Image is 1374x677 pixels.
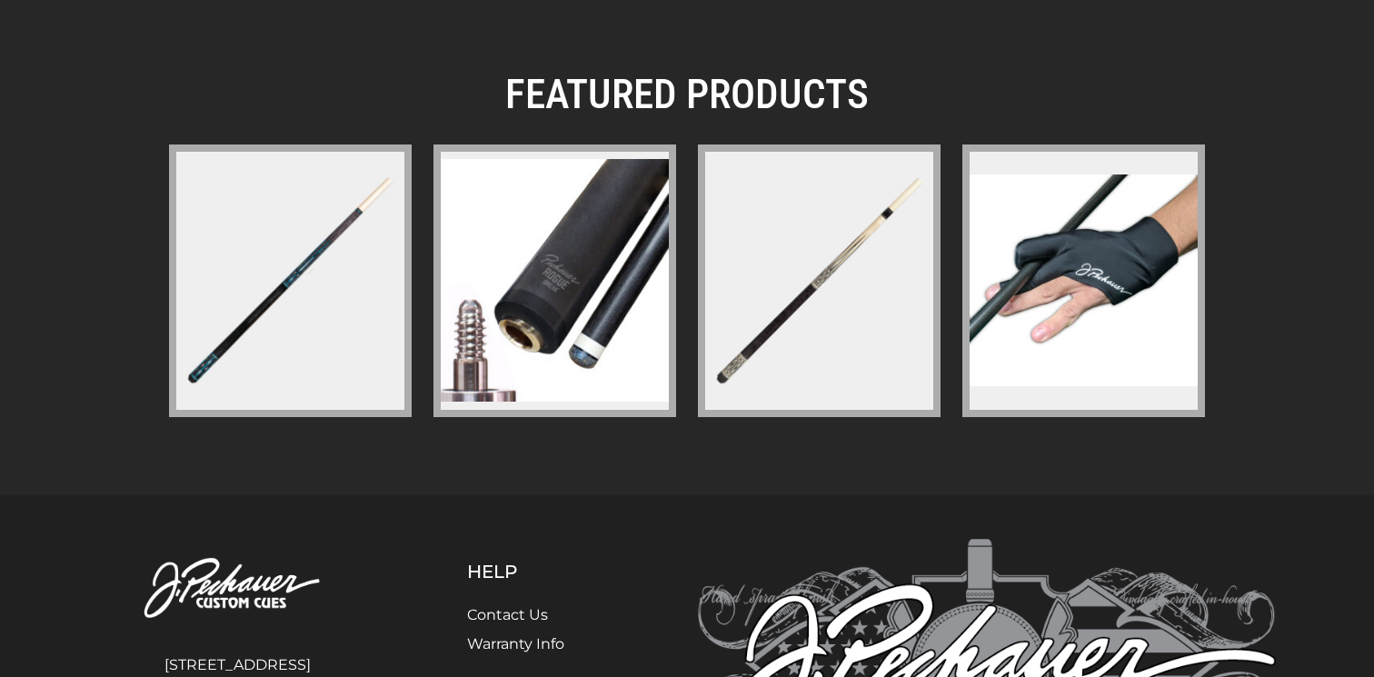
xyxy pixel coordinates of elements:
a: Contact Us [467,606,548,623]
a: pechauer-piloted-rogue-carbon-break-shaft-pro-series [433,144,676,417]
a: Warranty Info [467,635,564,652]
img: pechauer-glove-copy [970,174,1198,386]
a: jp-series-r-jp24-r [698,144,941,417]
img: pechauer-piloted-rogue-carbon-break-shaft-pro-series [441,159,669,402]
h5: Help [467,561,608,582]
h2: FEATURED PRODUCTS [169,70,1205,119]
a: pl-31-limited-edition [169,144,412,417]
img: pl-31-limited-edition [173,163,408,398]
img: jp-series-r-jp24-r [702,163,937,398]
img: Pechauer Custom Cues [98,539,376,640]
a: pechauer-glove-copy [962,144,1205,417]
